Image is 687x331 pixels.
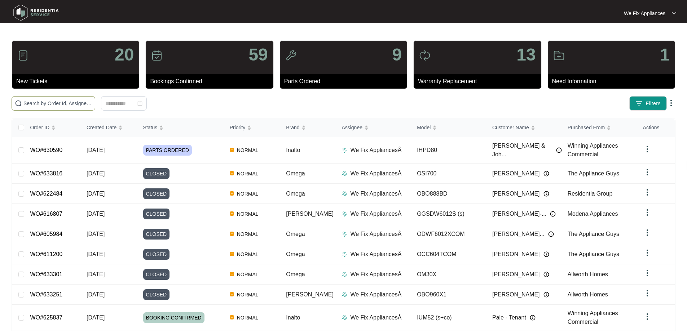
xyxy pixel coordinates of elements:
span: CLOSED [143,269,170,280]
span: Order ID [30,124,49,131]
a: WO#630590 [30,147,62,153]
td: GGSDW6012S (s) [411,204,486,224]
span: Filters [646,100,661,107]
img: search-icon [15,100,22,107]
span: Pale - Tenant [492,313,526,322]
span: Winning Appliances Commercial [568,310,618,325]
p: We Fix AppliancesÂ [350,313,401,322]
img: filter icon [635,100,643,107]
span: CLOSED [143,188,170,199]
img: dropdown arrow [643,168,652,176]
a: WO#633816 [30,170,62,176]
p: 20 [115,46,134,63]
span: NORMAL [234,210,261,218]
span: Assignee [342,124,362,131]
img: Info icon [543,292,549,298]
img: Assigner Icon [342,211,347,217]
span: Customer Name [492,124,529,131]
img: dropdown arrow [672,12,676,15]
img: dropdown arrow [643,145,652,153]
td: ODWF6012XCOM [411,224,486,244]
p: 9 [392,46,402,63]
span: [DATE] [87,211,105,217]
p: Bookings Confirmed [150,77,273,86]
p: We Fix Appliances [624,10,665,17]
img: icon [419,50,431,61]
span: Omega [286,191,305,197]
span: PARTS ORDERED [143,145,192,156]
img: Vercel Logo [230,211,234,216]
span: Modena Appliances [568,211,618,217]
img: icon [553,50,565,61]
img: Assigner Icon [342,147,347,153]
span: Created Date [87,124,116,131]
span: [DATE] [87,147,105,153]
span: [PERSON_NAME]... [492,230,545,238]
span: Omega [286,271,305,277]
img: Vercel Logo [230,292,234,296]
span: [PERSON_NAME] [492,250,540,259]
span: [PERSON_NAME] & Joh... [492,142,552,159]
img: Info icon [543,272,549,277]
th: Actions [637,118,675,137]
span: Residentia Group [568,191,613,197]
td: IUM52 (s+co) [411,305,486,331]
img: Vercel Logo [230,148,234,152]
span: [DATE] [87,170,105,176]
span: Model [417,124,431,131]
span: Allworth Homes [568,291,608,298]
img: dropdown arrow [667,99,675,107]
img: Vercel Logo [230,171,234,175]
p: We Fix AppliancesÂ [350,230,401,238]
span: The Appliance Guys [568,170,619,176]
span: Status [143,124,158,131]
p: We Fix AppliancesÂ [350,189,401,198]
img: Vercel Logo [230,232,234,236]
img: Info icon [543,191,549,197]
img: icon [285,50,297,61]
span: NORMAL [234,313,261,322]
th: Brand [280,118,336,137]
span: [PERSON_NAME] [492,290,540,299]
td: OSI700 [411,164,486,184]
p: Warranty Replacement [418,77,541,86]
img: Vercel Logo [230,315,234,319]
span: Inalto [286,147,300,153]
span: NORMAL [234,146,261,155]
img: Assigner Icon [342,292,347,298]
span: Omega [286,170,305,176]
img: dropdown arrow [643,289,652,298]
p: New Tickets [16,77,139,86]
img: icon [151,50,163,61]
span: [PERSON_NAME] [286,291,334,298]
img: dropdown arrow [643,249,652,257]
span: CLOSED [143,289,170,300]
span: The Appliance Guys [568,231,619,237]
span: [DATE] [87,231,105,237]
a: WO#625837 [30,314,62,321]
span: [PERSON_NAME] [286,211,334,217]
a: WO#611200 [30,251,62,257]
span: [PERSON_NAME]-... [492,210,546,218]
img: Info icon [543,251,549,257]
img: Assigner Icon [342,191,347,197]
span: [DATE] [87,271,105,277]
span: [PERSON_NAME] [492,169,540,178]
span: Omega [286,251,305,257]
a: WO#633301 [30,271,62,277]
p: We Fix AppliancesÂ [350,250,401,259]
a: WO#622484 [30,191,62,197]
span: NORMAL [234,250,261,259]
th: Customer Name [486,118,562,137]
p: Need Information [552,77,675,86]
img: Assigner Icon [342,272,347,277]
img: dropdown arrow [643,312,652,321]
td: OBO888BD [411,184,486,204]
span: [DATE] [87,291,105,298]
span: [DATE] [87,314,105,321]
a: WO#616807 [30,211,62,217]
span: [DATE] [87,191,105,197]
span: Allworth Homes [568,271,608,277]
img: Info icon [543,171,549,176]
img: dropdown arrow [643,269,652,277]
